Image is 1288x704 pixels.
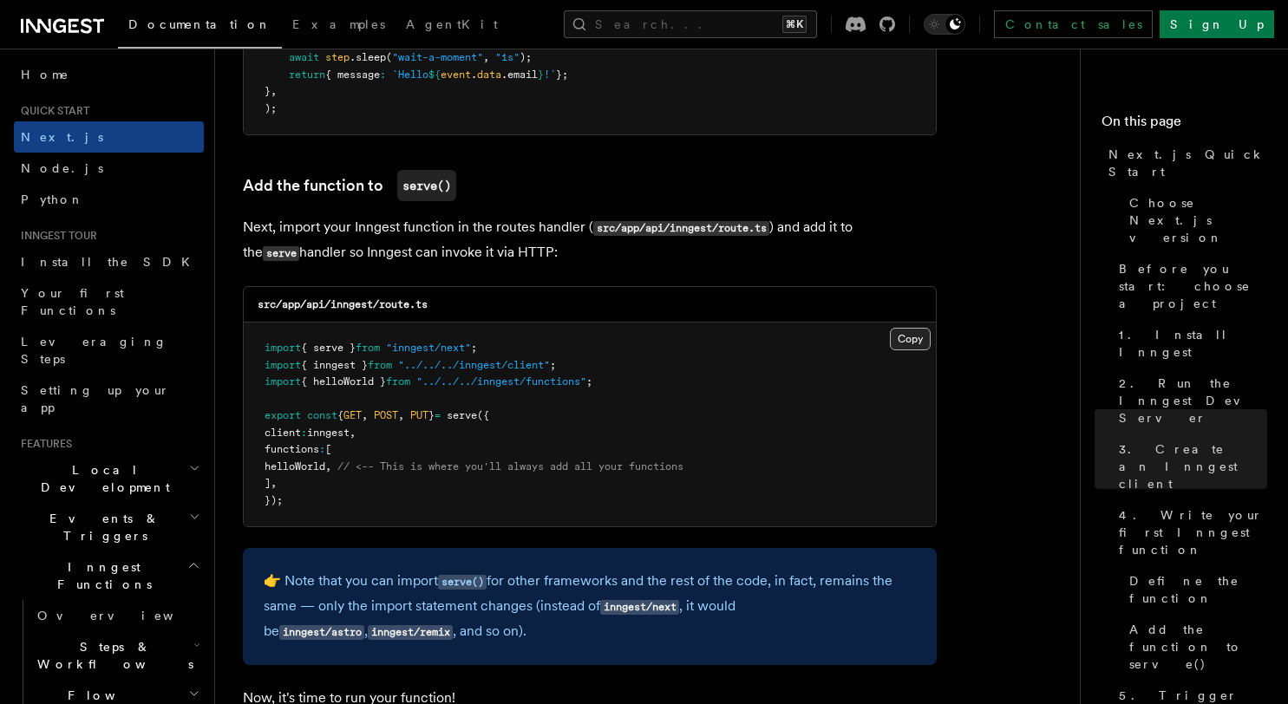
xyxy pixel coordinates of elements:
[307,409,337,421] span: const
[428,68,441,81] span: ${
[14,153,204,184] a: Node.js
[1119,506,1267,558] span: 4. Write your first Inngest function
[380,68,386,81] span: :
[1112,253,1267,319] a: Before you start: choose a project
[1102,139,1267,187] a: Next.js Quick Start
[1119,375,1267,427] span: 2. Run the Inngest Dev Server
[21,335,167,366] span: Leveraging Steps
[118,5,282,49] a: Documentation
[586,375,592,388] span: ;
[890,328,931,350] button: Copy
[994,10,1153,38] a: Contact sales
[477,68,501,81] span: data
[1122,565,1267,614] a: Define the function
[265,460,325,473] span: helloWorld
[520,51,532,63] span: );
[265,494,283,506] span: });
[438,575,487,590] code: serve()
[21,383,170,414] span: Setting up your app
[301,375,386,388] span: { helloWorld }
[350,51,386,63] span: .sleep
[14,229,97,243] span: Inngest tour
[337,460,683,473] span: // <-- This is where you'll always add all your functions
[1112,499,1267,565] a: 4. Write your first Inngest function
[356,342,380,354] span: from
[289,68,325,81] span: return
[21,192,84,206] span: Python
[271,85,277,97] span: ,
[265,477,271,489] span: ]
[14,184,204,215] a: Python
[398,359,550,371] span: "../../../inngest/client"
[21,286,124,317] span: Your first Functions
[282,5,396,47] a: Examples
[1122,614,1267,680] a: Add the function to serve()
[243,170,456,201] a: Add the function toserve()
[477,409,489,421] span: ({
[447,409,477,421] span: serve
[30,631,204,680] button: Steps & Workflows
[243,215,937,265] p: Next, import your Inngest function in the routes handler ( ) and add it to the handler so Inngest...
[435,409,441,421] span: =
[343,409,362,421] span: GET
[386,375,410,388] span: from
[21,255,200,269] span: Install the SDK
[265,359,301,371] span: import
[782,16,807,33] kbd: ⌘K
[271,477,277,489] span: ,
[600,600,679,615] code: inngest/next
[21,161,103,175] span: Node.js
[386,51,392,63] span: (
[337,409,343,421] span: {
[396,5,508,47] a: AgentKit
[325,460,331,473] span: ,
[538,68,544,81] span: }
[21,130,103,144] span: Next.js
[258,298,428,310] code: src/app/api/inngest/route.ts
[495,51,520,63] span: "1s"
[350,427,356,439] span: ,
[544,68,556,81] span: !`
[14,121,204,153] a: Next.js
[1119,260,1267,312] span: Before you start: choose a project
[14,461,189,496] span: Local Development
[128,17,271,31] span: Documentation
[392,51,483,63] span: "wait-a-moment"
[406,17,498,31] span: AgentKit
[441,68,471,81] span: event
[265,409,301,421] span: export
[14,551,204,600] button: Inngest Functions
[14,454,204,503] button: Local Development
[368,359,392,371] span: from
[1112,368,1267,433] a: 2. Run the Inngest Dev Server
[593,221,769,236] code: src/app/api/inngest/route.ts
[21,66,69,83] span: Home
[14,510,189,544] span: Events & Triggers
[1160,10,1274,38] a: Sign Up
[263,246,299,261] code: serve
[14,326,204,375] a: Leveraging Steps
[471,68,477,81] span: .
[564,10,817,38] button: Search...⌘K
[374,409,398,421] span: POST
[410,409,428,421] span: PUT
[416,375,586,388] span: "../../../inngest/functions"
[14,246,204,277] a: Install the SDK
[471,342,477,354] span: ;
[325,51,350,63] span: step
[292,17,385,31] span: Examples
[301,342,356,354] span: { serve }
[265,85,271,97] span: }
[386,342,471,354] span: "inngest/next"
[392,68,428,81] span: `Hello
[428,409,435,421] span: }
[14,59,204,90] a: Home
[325,443,331,455] span: [
[1119,326,1267,361] span: 1. Install Inngest
[1122,187,1267,253] a: Choose Next.js version
[550,359,556,371] span: ;
[1112,433,1267,499] a: 3. Create an Inngest client
[1112,319,1267,368] a: 1. Install Inngest
[30,638,193,673] span: Steps & Workflows
[14,375,204,423] a: Setting up your app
